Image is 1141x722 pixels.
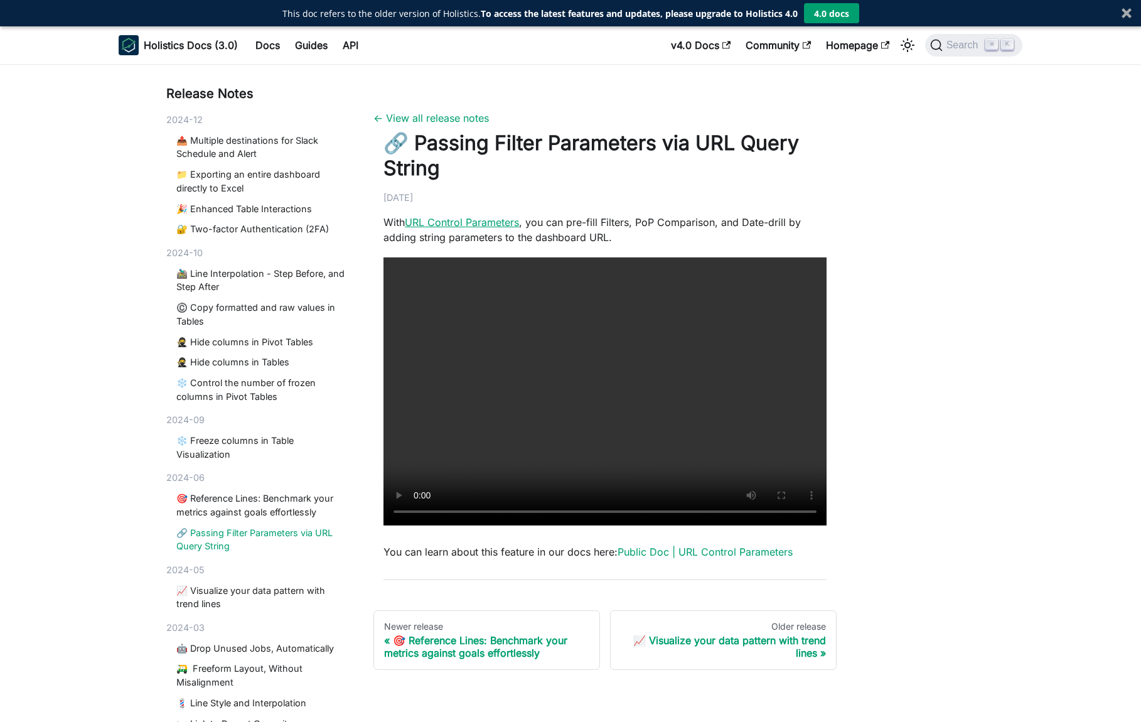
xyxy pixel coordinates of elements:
a: Public Doc | URL Control Parameters [618,546,793,558]
div: Release Notes [166,84,353,103]
div: 2024-05 [166,563,353,577]
div: 2024-03 [166,621,353,635]
span: Search [943,40,986,51]
a: 🎯 Reference Lines: Benchmark your metrics against goals effortlessly [176,492,348,519]
a: Guides [287,35,335,55]
button: 4.0 docs [804,3,859,23]
div: 2024-12 [166,113,353,127]
a: 🥷 Hide columns in Pivot Tables [176,335,348,349]
a: 📤 Multiple destinations for Slack Schedule and Alert [176,134,348,161]
img: Holistics [119,35,139,55]
div: 📈 Visualize your data pattern with trend lines [621,634,826,659]
button: Search [925,34,1022,57]
a: 🚵🏾‍♂️ Line Interpolation - Step Before, and Step After [176,267,348,294]
div: 2024-09 [166,413,353,427]
kbd: ⌘ [985,39,998,50]
a: 🎉 Enhanced Table Interactions [176,202,348,216]
p: You can learn about this feature in our docs here: [383,544,827,559]
a: ← View all release notes [373,112,489,124]
a: ©️ Copy formatted and raw values in Tables [176,301,348,328]
a: ❄️ Control the number of frozen columns in Pivot Tables [176,376,348,403]
a: Community [738,35,818,55]
button: Switch between dark and light mode (currently light mode) [897,35,918,55]
nav: Changelog item navigation [373,610,837,671]
div: 2024-06 [166,471,353,485]
div: Older release [621,621,826,632]
time: [DATE] [383,192,413,203]
a: Docs [248,35,287,55]
a: 💈 Line Style and Interpolation [176,696,348,710]
a: 🤖 Drop Unused Jobs, Automatically [176,642,348,655]
a: 📈 Visualize your data pattern with trend lines [176,584,348,611]
p: With , you can pre-fill Filters, PoP Comparison, and Date-drill by adding string parameters to th... [383,215,827,245]
a: 🛺 Freeform Layout, Without Misalignment [176,662,348,689]
div: 2024-10 [166,246,353,260]
div: This doc refers to the older version of Holistics.To access the latest features and updates, plea... [282,7,798,20]
a: v4.0 Docs [663,35,738,55]
kbd: K [1001,39,1014,50]
a: API [335,35,366,55]
a: HolisticsHolistics Docs (3.0) [119,35,238,55]
div: 🎯 Reference Lines: Benchmark your metrics against goals effortlessly [384,634,589,659]
a: 🔐 Two-factor Authentication (2FA) [176,222,348,236]
a: 🥷 Hide columns in Tables [176,355,348,369]
b: Holistics Docs (3.0) [144,38,238,53]
a: URL Control Parameters [405,216,519,229]
a: 📁 Exporting an entire dashboard directly to Excel [176,168,348,195]
a: Older release📈 Visualize your data pattern with trend lines [610,610,837,671]
div: Newer release [384,621,589,632]
a: Newer release🎯 Reference Lines: Benchmark your metrics against goals effortlessly [373,610,600,671]
strong: To access the latest features and updates, please upgrade to Holistics 4.0 [481,8,798,19]
a: Homepage [818,35,897,55]
a: 🔗 Passing Filter Parameters via URL Query String [176,526,348,553]
p: This doc refers to the older version of Holistics. [282,7,798,20]
h1: 🔗 Passing Filter Parameters via URL Query String [383,131,827,181]
a: ❄️ Freeze columns in Table Visualization [176,434,348,461]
